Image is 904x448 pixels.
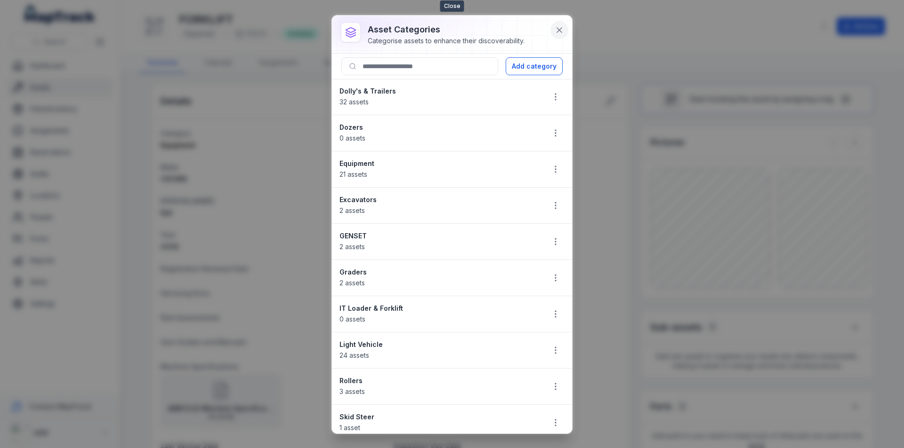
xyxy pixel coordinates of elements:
strong: Equipment [339,159,537,168]
button: Add category [506,57,563,75]
span: 0 assets [339,315,365,323]
strong: Graders [339,267,537,277]
span: Close [440,0,464,12]
span: 2 assets [339,279,365,287]
span: 21 assets [339,170,367,178]
span: 1 asset [339,424,360,432]
span: 0 assets [339,134,365,142]
strong: IT Loader & Forklift [339,304,537,313]
span: 3 assets [339,387,365,395]
span: 32 assets [339,98,369,106]
strong: Dozers [339,123,537,132]
strong: Excavators [339,195,537,204]
span: 2 assets [339,206,365,214]
span: 2 assets [339,243,365,251]
span: 24 assets [339,351,369,359]
strong: Dolly's & Trailers [339,86,537,96]
strong: GENSET [339,231,537,241]
strong: Skid Steer [339,412,537,422]
strong: Light Vehicle [339,340,537,349]
strong: Rollers [339,376,537,385]
div: Categorise assets to enhance their discoverability. [368,36,525,46]
h3: asset categories [368,23,525,36]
